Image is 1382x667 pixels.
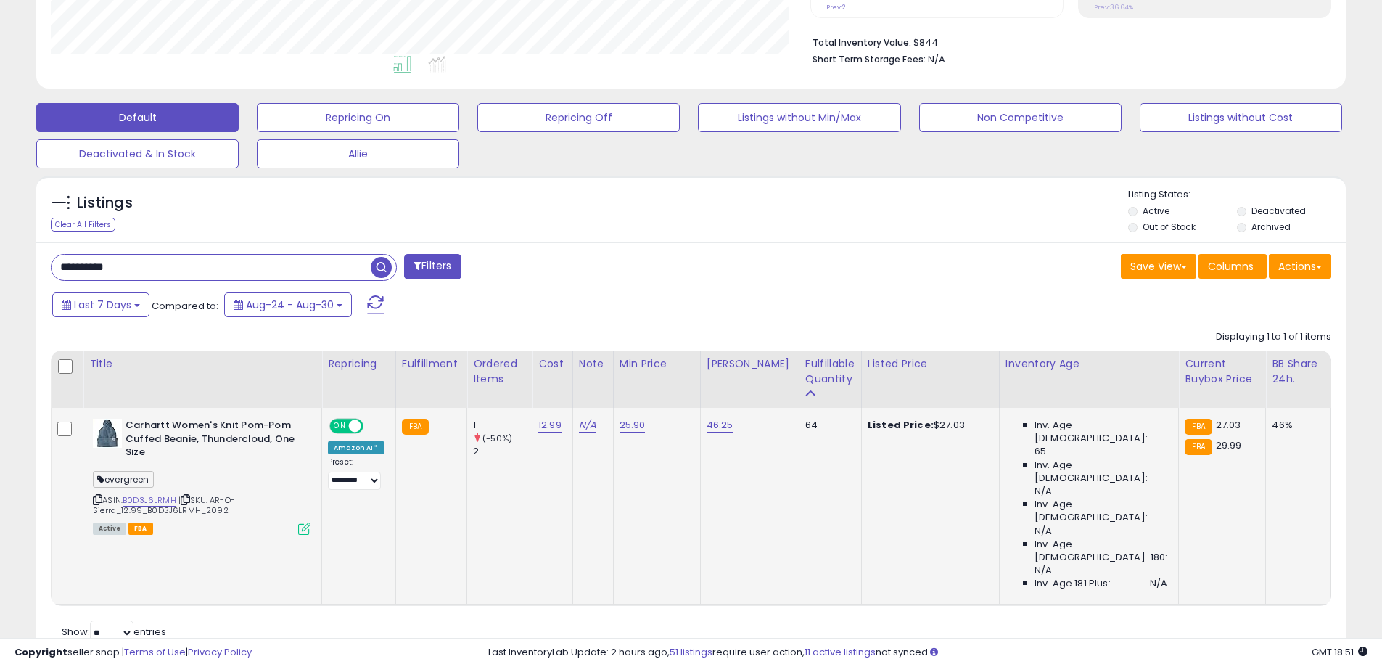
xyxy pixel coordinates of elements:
[257,139,459,168] button: Allie
[919,103,1122,132] button: Non Competitive
[868,419,988,432] div: $27.03
[246,298,334,312] span: Aug-24 - Aug-30
[89,356,316,372] div: Title
[868,356,993,372] div: Listed Price
[1035,498,1167,524] span: Inv. Age [DEMOGRAPHIC_DATA]:
[1128,188,1346,202] p: Listing States:
[331,420,349,433] span: ON
[328,457,384,490] div: Preset:
[813,33,1320,50] li: $844
[1185,356,1259,387] div: Current Buybox Price
[1140,103,1342,132] button: Listings without Cost
[124,645,186,659] a: Terms of Use
[15,645,67,659] strong: Copyright
[1185,439,1212,455] small: FBA
[1094,3,1133,12] small: Prev: 36.64%
[538,418,562,433] a: 12.99
[473,419,532,432] div: 1
[51,218,115,232] div: Clear All Filters
[1272,356,1325,387] div: BB Share 24h.
[538,356,567,372] div: Cost
[473,356,526,387] div: Ordered Items
[361,420,384,433] span: OFF
[482,433,512,444] small: (-50%)
[488,646,1367,660] div: Last InventoryLab Update: 2 hours ago, require user action, not synced.
[707,418,733,433] a: 46.25
[93,494,235,516] span: | SKU: AR-O-Sierra_12.99_B0D3J6LRMH_2092
[1150,577,1167,590] span: N/A
[1198,254,1267,279] button: Columns
[928,52,945,66] span: N/A
[257,103,459,132] button: Repricing On
[805,356,855,387] div: Fulfillable Quantity
[1251,205,1306,217] label: Deactivated
[123,494,176,507] a: B0D3J6LRMH
[698,103,900,132] button: Listings without Min/Max
[1216,418,1241,432] span: 27.03
[813,36,911,49] b: Total Inventory Value:
[1269,254,1331,279] button: Actions
[328,356,390,372] div: Repricing
[813,53,926,65] b: Short Term Storage Fees:
[93,523,126,535] span: All listings currently available for purchase on Amazon
[152,299,218,313] span: Compared to:
[77,193,133,213] h5: Listings
[670,645,712,659] a: 51 listings
[1216,438,1242,452] span: 29.99
[404,254,461,279] button: Filters
[1005,356,1172,372] div: Inventory Age
[93,419,310,533] div: ASIN:
[188,645,252,659] a: Privacy Policy
[74,298,131,312] span: Last 7 Days
[1035,485,1052,498] span: N/A
[328,441,384,454] div: Amazon AI *
[36,103,239,132] button: Default
[224,292,352,317] button: Aug-24 - Aug-30
[1185,419,1212,435] small: FBA
[868,418,934,432] b: Listed Price:
[1035,419,1167,445] span: Inv. Age [DEMOGRAPHIC_DATA]:
[579,418,596,433] a: N/A
[1035,538,1167,564] span: Inv. Age [DEMOGRAPHIC_DATA]-180:
[1312,645,1367,659] span: 2025-09-8 18:51 GMT
[579,356,607,372] div: Note
[1035,525,1052,538] span: N/A
[1272,419,1320,432] div: 46%
[473,445,532,458] div: 2
[1208,259,1254,274] span: Columns
[805,645,876,659] a: 11 active listings
[62,625,166,639] span: Show: entries
[402,419,429,435] small: FBA
[805,419,850,432] div: 64
[126,419,302,463] b: Carhartt Women's Knit Pom-Pom Cuffed Beanie, Thundercloud, One Size
[36,139,239,168] button: Deactivated & In Stock
[1035,577,1111,590] span: Inv. Age 181 Plus:
[128,523,153,535] span: FBA
[52,292,149,317] button: Last 7 Days
[93,471,154,488] span: evergreen
[620,418,646,433] a: 25.90
[1143,221,1196,233] label: Out of Stock
[1035,564,1052,577] span: N/A
[402,356,461,372] div: Fulfillment
[1251,221,1291,233] label: Archived
[620,356,694,372] div: Min Price
[1035,459,1167,485] span: Inv. Age [DEMOGRAPHIC_DATA]:
[1035,445,1046,458] span: 65
[826,3,846,12] small: Prev: 2
[1121,254,1196,279] button: Save View
[1143,205,1169,217] label: Active
[707,356,793,372] div: [PERSON_NAME]
[15,646,252,660] div: seller snap | |
[477,103,680,132] button: Repricing Off
[93,419,122,448] img: 41J4VOxm7bL._SL40_.jpg
[1216,330,1331,344] div: Displaying 1 to 1 of 1 items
